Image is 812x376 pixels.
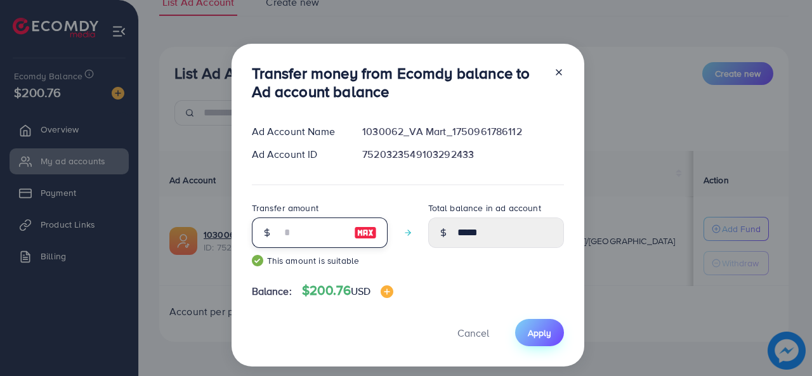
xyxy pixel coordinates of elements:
[457,326,489,340] span: Cancel
[428,202,541,214] label: Total balance in ad account
[351,284,370,298] span: USD
[252,255,263,266] img: guide
[242,147,353,162] div: Ad Account ID
[352,124,573,139] div: 1030062_VA Mart_1750961786112
[515,319,564,346] button: Apply
[381,285,393,298] img: image
[528,327,551,339] span: Apply
[302,283,394,299] h4: $200.76
[442,319,505,346] button: Cancel
[354,225,377,240] img: image
[252,64,544,101] h3: Transfer money from Ecomdy balance to Ad account balance
[252,202,318,214] label: Transfer amount
[352,147,573,162] div: 7520323549103292433
[252,254,388,267] small: This amount is suitable
[252,284,292,299] span: Balance:
[242,124,353,139] div: Ad Account Name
